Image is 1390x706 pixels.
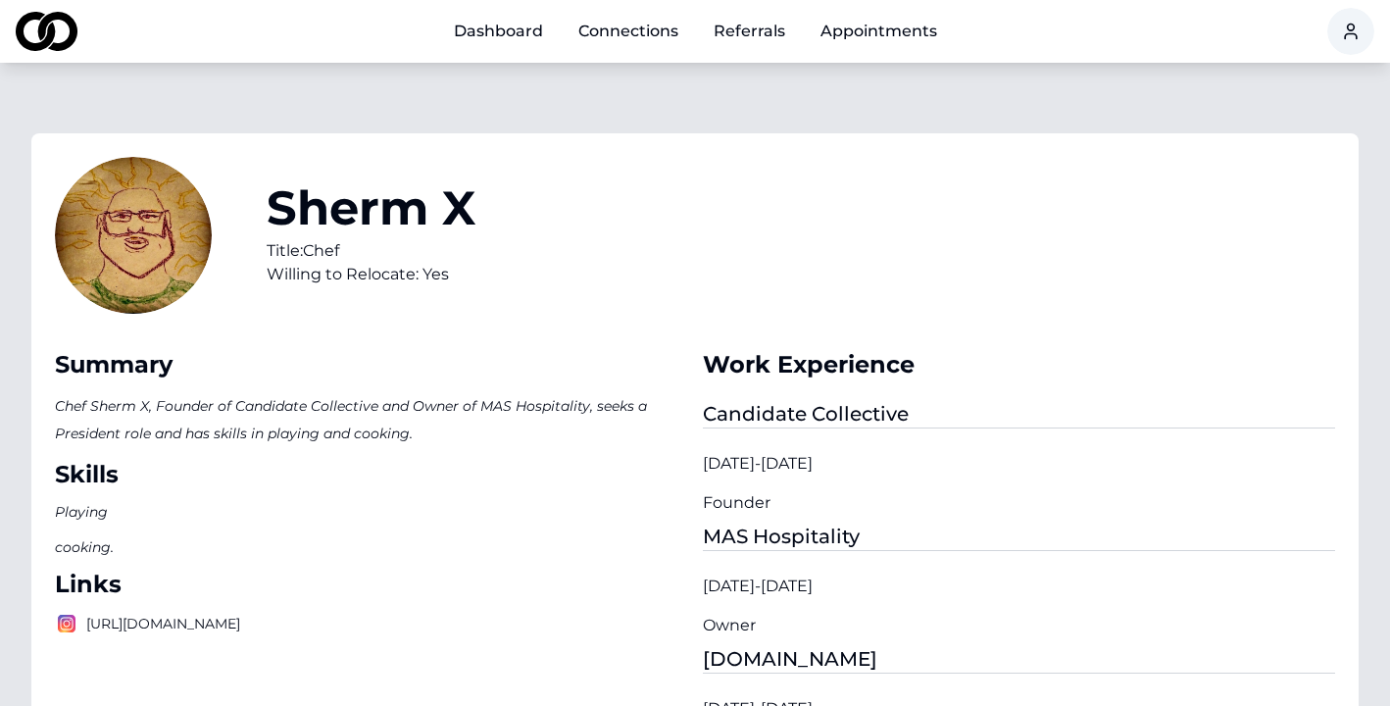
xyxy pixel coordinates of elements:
[16,12,77,51] img: logo
[703,614,1335,637] div: Owner
[55,612,687,635] p: [URL][DOMAIN_NAME]
[55,612,78,635] img: logo
[55,502,114,522] div: Playing
[267,184,475,231] h1: Sherm X
[55,459,687,490] div: Skills
[703,400,1335,429] div: Candidate Collective
[703,645,1335,674] div: [DOMAIN_NAME]
[55,569,687,600] div: Links
[563,12,694,51] a: Connections
[438,12,559,51] a: Dashboard
[698,12,801,51] a: Referrals
[55,537,114,557] div: cooking.
[703,523,1335,551] div: MAS Hospitality
[55,392,687,447] p: Chef Sherm X, Founder of Candidate Collective and Owner of MAS Hospitality, seeks a President rol...
[805,12,953,51] a: Appointments
[703,575,1335,598] div: [DATE] - [DATE]
[703,452,1335,476] div: [DATE] - [DATE]
[267,239,475,263] div: Title: Chef
[55,349,687,380] div: Summary
[438,12,953,51] nav: Main
[55,157,212,314] img: ca9003bf-7ecc-45ff-9897-09b111227044-IMG_4996-profile_picture.jpeg
[703,491,1335,515] div: Founder
[267,263,475,286] div: Willing to Relocate: Yes
[703,349,1335,380] div: Work Experience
